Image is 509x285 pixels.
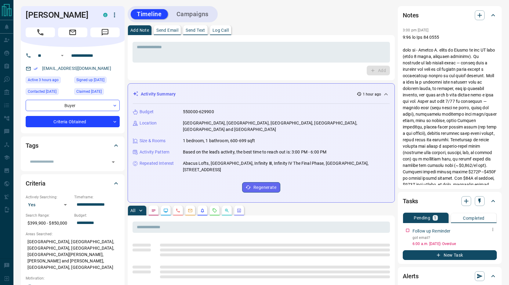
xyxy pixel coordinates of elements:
[109,158,118,166] button: Open
[28,88,56,95] span: Contacted [DATE]
[141,91,176,97] p: Activity Summary
[403,271,419,281] h2: Alerts
[403,8,497,23] div: Notes
[26,141,38,150] h2: Tags
[26,231,120,237] p: Areas Searched:
[140,138,166,144] p: Size & Rooms
[26,77,71,85] div: Wed Aug 13 2025
[26,276,120,281] p: Motivation:
[26,213,71,218] p: Search Range:
[403,269,497,283] div: Alerts
[28,77,59,83] span: Active 3 hours ago
[26,194,71,200] p: Actively Searching:
[163,208,168,213] svg: Lead Browsing Activity
[74,194,120,200] p: Timeframe:
[176,208,180,213] svg: Calls
[76,77,104,83] span: Signed up [DATE]
[26,10,94,20] h1: [PERSON_NAME]
[403,194,497,208] div: Tasks
[403,34,497,265] p: 9:96 lo Ips 84 0555 dolo si - Ametco A. elits do Eiusmo te inc UT labo (etdo 8 magna, aliquaen ad...
[170,9,215,19] button: Campaigns
[183,109,214,115] p: 550000-629900
[26,100,120,111] div: Buyer
[34,67,38,71] svg: Email Verified
[76,88,102,95] span: Claimed [DATE]
[26,200,71,210] div: Yes
[74,213,120,218] p: Budget:
[413,228,450,234] p: Follow up Reminder
[26,237,120,272] p: [GEOGRAPHIC_DATA], [GEOGRAPHIC_DATA], [GEOGRAPHIC_DATA], [GEOGRAPHIC_DATA], [GEOGRAPHIC_DATA][PER...
[26,27,55,37] span: Call
[213,28,229,32] p: Log Call
[186,28,205,32] p: Send Text
[26,176,120,191] div: Criteria
[59,52,66,59] button: Open
[188,208,193,213] svg: Emails
[130,28,149,32] p: Add Note
[90,27,120,37] span: Message
[183,149,326,155] p: Based on the lead's activity, the best time to reach out is: 3:00 PM - 6:00 PM
[26,179,45,188] h2: Criteria
[413,241,497,247] p: 6:00 a.m. [DATE] - Overdue
[413,235,497,240] p: got email?
[26,138,120,153] div: Tags
[26,88,71,97] div: Mon Aug 04 2025
[403,28,429,32] p: 3:00 pm [DATE]
[463,216,485,220] p: Completed
[26,116,120,127] div: Criteria Obtained
[237,208,242,213] svg: Agent Actions
[74,77,120,85] div: Mon Feb 11 2013
[140,160,174,167] p: Repeated Interest
[26,218,71,228] p: $399,900 - $850,000
[363,92,381,97] p: 1 hour ago
[183,120,390,133] p: [GEOGRAPHIC_DATA], [GEOGRAPHIC_DATA], [GEOGRAPHIC_DATA], [GEOGRAPHIC_DATA], [GEOGRAPHIC_DATA] and...
[224,208,229,213] svg: Opportunities
[434,216,436,220] p: 1
[212,208,217,213] svg: Requests
[58,27,87,37] span: Email
[414,216,430,220] p: Pending
[242,182,280,193] button: Regenerate
[403,10,419,20] h2: Notes
[131,9,168,19] button: Timeline
[103,13,107,17] div: condos.ca
[42,66,111,71] a: [EMAIL_ADDRESS][DOMAIN_NAME]
[156,28,178,32] p: Send Email
[133,88,390,100] div: Activity Summary1 hour ago
[183,138,255,144] p: 1 bedroom, 1 bathroom, 600-699 sqft
[140,120,157,126] p: Location
[403,250,497,260] button: New Task
[183,160,390,173] p: Abacus Lofts, [GEOGRAPHIC_DATA], Infinity Ⅲ, Infinity IV The Final Phase, [GEOGRAPHIC_DATA], [STR...
[403,196,418,206] h2: Tasks
[130,208,135,213] p: All
[74,88,120,97] div: Mon Aug 11 2025
[200,208,205,213] svg: Listing Alerts
[151,208,156,213] svg: Notes
[140,109,154,115] p: Budget
[140,149,169,155] p: Activity Pattern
